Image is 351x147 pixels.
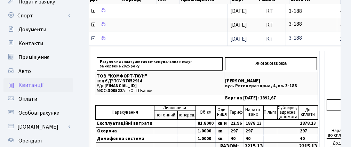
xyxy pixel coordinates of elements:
td: Пільга [264,105,277,120]
td: Нарахування [96,105,154,120]
span: [DATE] [230,21,247,29]
span: Авто [18,67,31,75]
p: Р/р: [97,84,223,88]
td: кв. [216,127,229,135]
td: Тариф [229,105,244,120]
p: Борг на [DATE]: 1892,67 [225,96,317,100]
p: [PERSON_NAME] [225,79,317,83]
td: 1.0000 [196,127,216,135]
span: Квитанції [18,81,44,89]
td: поперед. [177,111,196,120]
span: 3-188 [289,22,334,28]
span: 37652914 [123,78,142,84]
span: - [340,7,342,15]
td: 22.96 [229,120,244,128]
p: ТОВ "КОМФОРТ-ТАУН" [97,74,223,79]
td: Лічильники [154,105,196,111]
span: Оплати [18,95,37,103]
span: КТ [266,8,283,14]
a: Контакти [3,36,73,50]
td: 297 [229,127,244,135]
td: поточний [154,111,177,120]
a: Особові рахунки [3,106,73,120]
span: 3-188 [289,36,334,42]
span: КТ [266,22,283,28]
p: Рахунок на сплату житлово-комунальних послуг за червень 2025 року [97,57,223,71]
a: [DOMAIN_NAME] [3,120,73,134]
span: - [340,21,342,29]
span: Документи [18,26,46,33]
span: 300528 [108,88,122,94]
span: Особові рахунки [18,109,59,117]
td: 40 [298,135,318,142]
td: 297 [298,127,318,135]
td: Домофонна система [96,135,154,142]
a: Спорт [3,9,73,23]
td: Оди- ниця [216,105,229,120]
span: [DATE] [230,7,247,15]
a: Квитанції [3,78,73,92]
td: Субсидія, адресна допомога [277,105,298,120]
td: 40 [229,135,244,142]
td: кв. [216,135,229,142]
p: № 0103 0188 0625 [225,57,317,70]
td: 81.8000 [196,120,216,128]
td: До cплати [298,105,318,120]
td: 297 [244,127,264,135]
td: 1878.13 [244,120,264,128]
a: Оплати [3,92,73,106]
td: 40 [244,135,264,142]
td: Охорона [96,127,154,135]
a: Приміщення [3,50,73,64]
td: Об'єм [196,105,216,120]
td: Нарахо- вано [244,105,264,120]
td: Експлуатаційні витрати [96,120,154,128]
span: Орендарі [18,137,42,145]
span: [FINANCIAL_ID] [104,83,137,89]
p: код ЄДРПОУ: [97,79,223,83]
td: 1878.13 [298,120,318,128]
span: Контакти [18,40,43,47]
td: кв.м [216,120,229,128]
span: Приміщення [18,54,49,61]
p: МФО: АТ «ОТП Банк» [97,89,223,93]
p: вул. Регенераторна, 4, кв. 3-188 [225,84,317,88]
a: Документи [3,23,73,36]
a: Авто [3,64,73,78]
td: 1.0000 [196,135,216,142]
span: КТ [266,36,283,42]
span: [DATE] [230,35,247,43]
span: 3-188 [289,8,334,14]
